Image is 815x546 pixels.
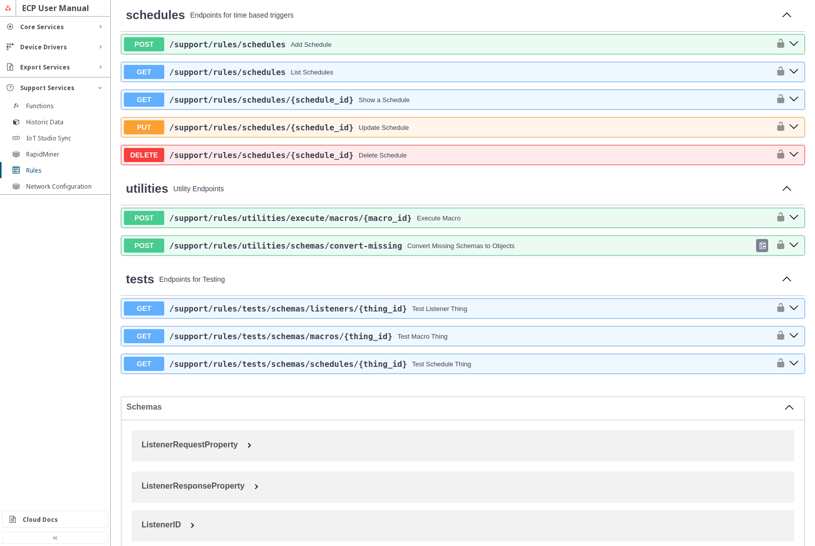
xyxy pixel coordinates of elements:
[359,96,410,104] div: Show a Schedule
[169,359,407,369] a: /support/rules/tests/schemas/schedules/{thing_id}
[412,305,467,313] div: Test Listener Thing
[124,37,164,51] span: POST
[786,121,802,134] button: put ​/support​/rules​/schedules​/{schedule_id}
[169,95,354,105] a: /support/rules/schedules/{schedule_id}
[124,65,771,79] button: GET/support/rules/schedulesList Schedules
[126,403,784,412] span: Schemas
[771,212,786,224] button: authorization button unlocked
[771,330,786,342] button: authorization button unlocked
[124,239,164,253] span: POST
[169,304,407,314] span: /support /rules /tests /schemas /listeners /{thing_id}
[126,182,168,195] span: utilities
[786,148,802,162] button: delete ​/support​/rules​/schedules​/{schedule_id}
[124,65,164,79] span: GET
[169,304,407,314] a: /support/rules/tests/schemas/listeners/{thing_id}
[169,67,286,77] a: /support/rules/schedules
[786,65,802,79] button: get ​/support​/rules​/schedules
[169,332,392,341] span: /support /rules /tests /schemas /macros /{thing_id}
[124,148,771,162] button: DELETE/support/rules/schedules/{schedule_id}Delete Schedule
[786,239,802,252] button: post ​/support​/rules​/utilities​/schemas​/convert-missing
[169,150,354,160] a: /support/rules/schedules/{schedule_id}
[412,360,471,368] div: Test Schedule Thing
[786,330,802,343] button: get ​/support​/rules​/tests​/schemas​/macros​/{thing_id}
[126,272,154,286] a: tests
[169,95,354,105] span: /support /rules /schedules /{schedule_id}
[124,93,771,107] button: GET/support/rules/schedules/{schedule_id}Show a Schedule
[124,357,164,371] span: GET
[126,8,185,22] a: schedules
[124,301,771,316] button: GET/support/rules/tests/schemas/listeners/{thing_id}Test Listener Thing
[397,333,447,340] div: Test Macro Thing
[124,93,164,107] span: GET
[779,8,795,23] button: Collapse operation
[417,214,461,222] div: Execute Macro
[786,357,802,370] button: get ​/support​/rules​/tests​/schemas​/schedules​/{thing_id}
[124,239,754,253] button: POST/support/rules/utilities/schemas/convert-missingConvert Missing Schemas to Objects
[159,275,774,283] p: Endpoints for Testing
[169,123,354,132] span: /support /rules /schedules /{schedule_id}
[124,329,164,343] span: GET
[407,242,514,250] div: Convert Missing Schemas to Objects
[169,150,354,160] span: /support /rules /schedules /{schedule_id}
[169,213,412,223] a: /support/rules/utilities/execute/macros/{macro_id}
[169,359,407,369] span: /support /rules /tests /schemas /schedules /{thing_id}
[169,123,354,132] a: /support/rules/schedules/{schedule_id}
[779,182,795,197] button: Collapse operation
[771,121,786,133] button: authorization button unlocked
[142,482,245,490] span: ListenerResponseProperty
[137,515,799,534] button: ListenerID
[126,272,154,286] span: tests
[169,332,392,341] a: /support/rules/tests/schemas/macros/{thing_id}
[126,182,168,196] a: utilities
[786,38,802,51] button: post ​/support​/rules​/schedules
[786,93,802,106] button: get ​/support​/rules​/schedules​/{schedule_id}
[169,40,286,49] a: /support/rules/schedules
[291,41,331,48] div: Add Schedule
[169,213,412,223] span: /support /rules /utilities /execute /macros /{macro_id}
[169,241,402,251] a: /support/rules/utilities/schemas/convert-missing
[291,68,333,76] div: List Schedules
[137,435,799,454] button: ListenerRequestProperty
[771,38,786,50] button: authorization button unlocked
[771,94,786,106] button: authorization button unlocked
[359,151,406,159] div: Delete Schedule
[126,402,794,412] button: Schemas
[756,239,768,252] div: Copy to clipboard
[124,148,164,162] span: DELETE
[779,272,795,287] button: Collapse operation
[786,211,802,224] button: post ​/support​/rules​/utilities​/execute​/macros​/{macro_id}
[786,302,802,315] button: get ​/support​/rules​/tests​/schemas​/listeners​/{thing_id}
[169,241,402,251] span: /support /rules /utilities /schemas /convert-missing
[771,149,786,161] button: authorization button unlocked
[124,211,771,225] button: POST/support/rules/utilities/execute/macros/{macro_id}Execute Macro
[169,67,286,77] span: /support /rules /schedules
[124,301,164,316] span: GET
[142,440,238,449] span: ListenerRequestProperty
[124,357,771,371] button: GET/support/rules/tests/schemas/schedules/{thing_id}Test Schedule Thing
[771,358,786,370] button: authorization button unlocked
[142,520,181,529] span: ListenerID
[771,302,786,315] button: authorization button unlocked
[124,37,771,51] button: POST/support/rules/schedulesAdd Schedule
[771,66,786,78] button: authorization button unlocked
[173,185,774,193] p: Utility Endpoints
[124,329,771,343] button: GET/support/rules/tests/schemas/macros/{thing_id}Test Macro Thing
[359,124,409,131] div: Update Schedule
[190,11,774,19] p: Endpoints for time based triggers
[771,240,786,252] button: authorization button unlocked
[124,120,164,134] span: PUT
[124,120,771,134] button: PUT/support/rules/schedules/{schedule_id}Update Schedule
[124,211,164,225] span: POST
[169,40,286,49] span: /support /rules /schedules
[137,477,799,496] button: ListenerResponseProperty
